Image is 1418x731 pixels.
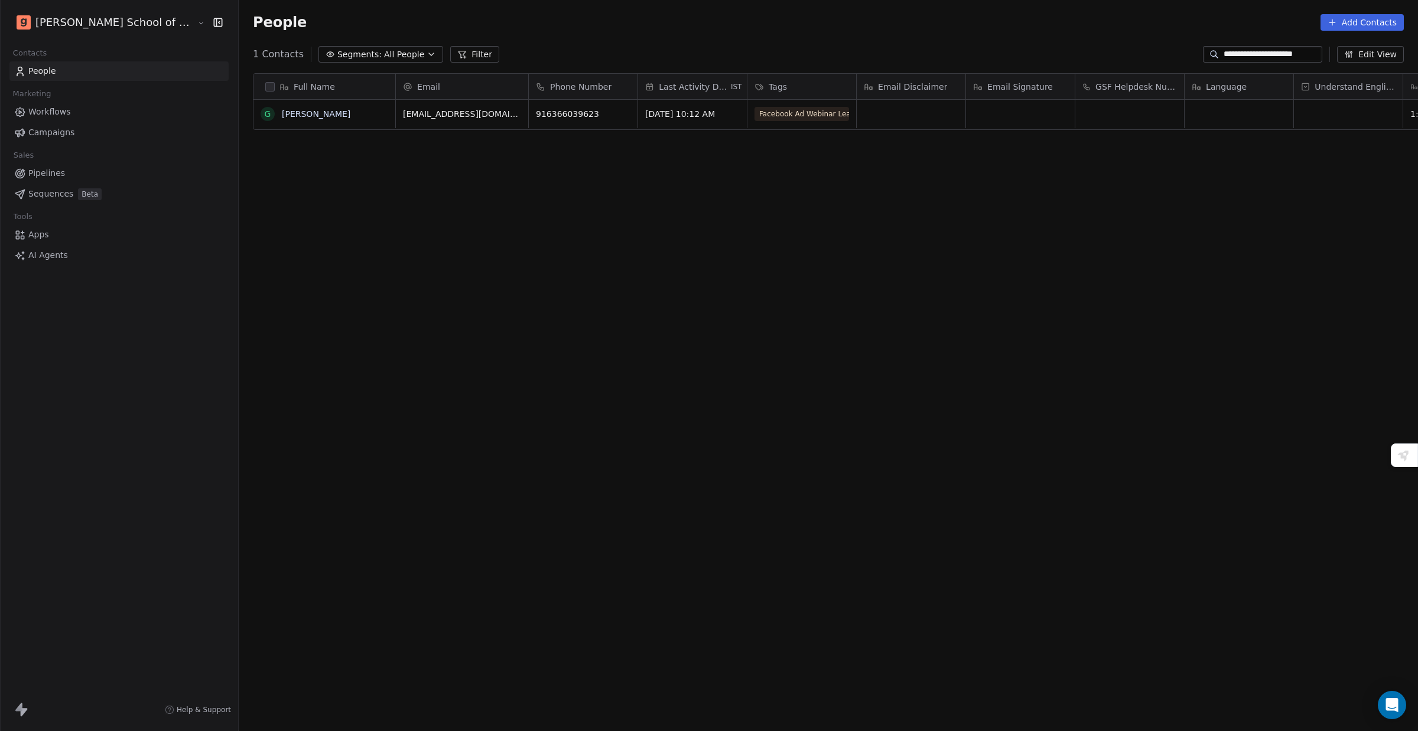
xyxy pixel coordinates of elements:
div: Tags [747,74,856,99]
span: Help & Support [177,705,231,714]
a: SequencesBeta [9,184,229,204]
div: GSF Helpdesk Number [1075,74,1184,99]
span: GSF Helpdesk Number [1095,81,1177,93]
span: [PERSON_NAME] School of Finance LLP [35,15,194,30]
span: Sales [8,146,39,164]
a: [PERSON_NAME] [282,109,350,119]
span: Campaigns [28,126,74,139]
a: Campaigns [9,123,229,142]
span: AI Agents [28,249,68,262]
div: Phone Number [529,74,638,99]
span: All People [384,48,424,61]
span: Tools [8,208,37,226]
a: Pipelines [9,164,229,183]
span: Apps [28,229,49,241]
span: People [28,65,56,77]
span: Last Activity Date [659,81,728,93]
span: Marketing [8,85,56,103]
span: Phone Number [550,81,612,93]
div: Email [396,74,528,99]
a: Apps [9,225,229,244]
a: Help & Support [165,705,231,714]
a: AI Agents [9,246,229,265]
div: Understand English? [1294,74,1403,99]
button: Edit View [1337,46,1404,63]
a: People [9,61,229,81]
button: [PERSON_NAME] School of Finance LLP [14,12,189,32]
div: Language [1185,74,1293,99]
span: Workflows [28,106,71,118]
span: Full Name [294,81,335,93]
span: Pipelines [28,167,65,180]
span: Tags [769,81,787,93]
span: Language [1206,81,1247,93]
span: Sequences [28,188,73,200]
span: IST [731,82,742,92]
span: Understand English? [1315,81,1396,93]
div: Last Activity DateIST [638,74,747,99]
img: Goela%20School%20Logos%20(4).png [17,15,31,30]
span: Email [417,81,440,93]
div: Email Disclaimer [857,74,965,99]
div: G [265,108,271,120]
span: Beta [78,188,102,200]
button: Filter [450,46,499,63]
button: Add Contacts [1321,14,1404,31]
span: [DATE] 10:12 AM [645,108,740,120]
span: Contacts [8,44,52,62]
span: 1 Contacts [253,47,304,61]
span: Facebook Ad Webinar Lead [754,107,849,121]
a: Workflows [9,102,229,122]
span: People [253,14,307,31]
span: [EMAIL_ADDRESS][DOMAIN_NAME] [403,108,521,120]
div: Email Signature [966,74,1075,99]
span: Segments: [337,48,382,61]
div: Full Name [253,74,395,99]
span: Email Signature [987,81,1053,93]
div: Open Intercom Messenger [1378,691,1406,719]
div: grid [253,100,396,689]
span: Email Disclaimer [878,81,947,93]
span: 916366039623 [536,108,630,120]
